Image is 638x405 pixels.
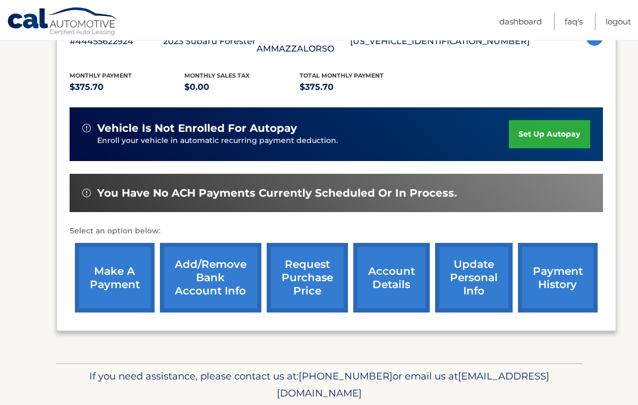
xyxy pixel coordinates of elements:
[97,122,297,135] span: vehicle is not enrolled for autopay
[257,27,350,56] p: [PERSON_NAME]-AMMAZZALORSO
[63,368,575,402] p: If you need assistance, please contact us at: or email us at
[7,7,118,38] a: Cal Automotive
[97,187,457,200] span: You have no ACH payments currently scheduled or in process.
[267,243,348,313] a: request purchase price
[184,72,250,79] span: Monthly sales Tax
[606,13,631,30] a: Logout
[499,13,542,30] a: Dashboard
[353,243,430,313] a: account details
[300,80,415,95] p: $375.70
[82,124,91,132] img: alert-white.svg
[300,72,384,79] span: Total Monthly Payment
[518,243,598,313] a: payment history
[70,80,185,95] p: $375.70
[350,34,530,49] p: [US_VEHICLE_IDENTIFICATION_NUMBER]
[97,135,509,147] p: Enroll your vehicle in automatic recurring payment deduction.
[70,225,603,238] p: Select an option below:
[435,243,513,313] a: update personal info
[277,370,549,399] span: [EMAIL_ADDRESS][DOMAIN_NAME]
[565,13,583,30] a: FAQ's
[160,243,261,313] a: Add/Remove bank account info
[299,370,393,382] span: [PHONE_NUMBER]
[509,120,590,148] a: set up autopay
[163,34,257,49] p: 2023 Subaru Forester
[184,80,300,95] p: $0.00
[82,189,91,197] img: alert-white.svg
[70,72,132,79] span: Monthly Payment
[70,34,163,49] p: #44455622924
[75,243,155,313] a: make a payment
